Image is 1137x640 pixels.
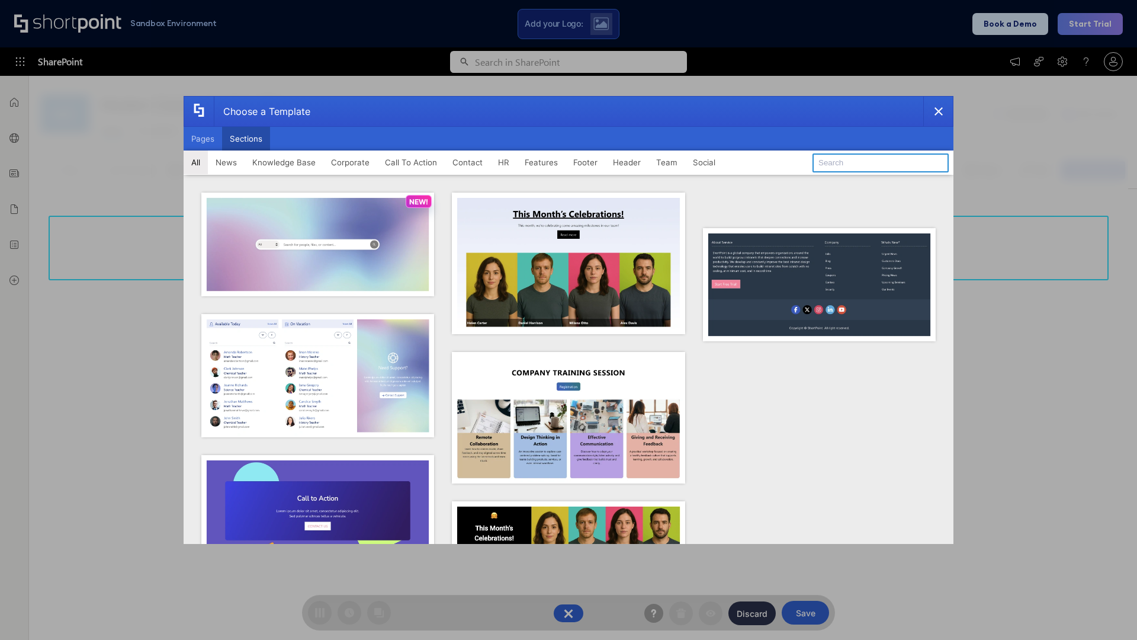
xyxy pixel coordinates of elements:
[377,151,445,174] button: Call To Action
[208,151,245,174] button: News
[445,151,490,174] button: Contact
[184,96,953,544] div: template selector
[812,153,949,172] input: Search
[566,151,605,174] button: Footer
[685,151,723,174] button: Social
[214,97,310,126] div: Choose a Template
[490,151,517,174] button: HR
[517,151,566,174] button: Features
[648,151,685,174] button: Team
[184,151,208,174] button: All
[409,197,428,206] p: NEW!
[323,151,377,174] button: Corporate
[245,151,323,174] button: Knowledge Base
[1078,583,1137,640] iframe: Chat Widget
[184,127,222,151] button: Pages
[222,127,270,151] button: Sections
[605,151,648,174] button: Header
